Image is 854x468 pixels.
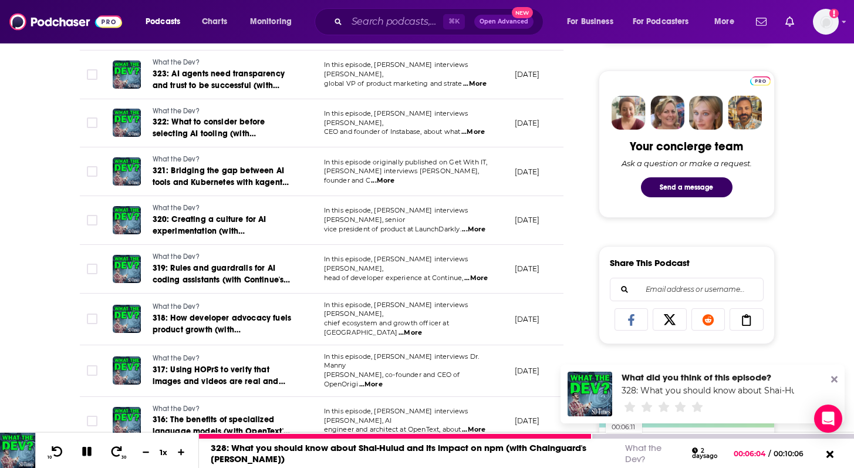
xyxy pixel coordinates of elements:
[610,257,690,268] h3: Share This Podcast
[567,14,613,30] span: For Business
[153,58,293,68] a: What the Dev?
[211,442,586,464] a: 328: What you should know about Shai-Hulud and its impact on npm (with Chainguard's [PERSON_NAME])
[515,366,540,376] p: [DATE]
[153,364,293,388] a: 317: Using HOPrS to verify that images and videos are real and unedited (with OpenOrigins' [PERSO...
[653,308,687,331] a: Share on X/Twitter
[87,215,97,225] span: Toggle select row
[87,166,97,177] span: Toggle select row
[153,262,293,286] a: 319: Rules and guardrails for AI coding assistants (with Continue's [PERSON_NAME])
[734,449,768,458] span: 00:06:04
[462,225,485,234] span: ...More
[326,8,555,35] div: Search podcasts, credits, & more...
[728,96,762,130] img: Jon Profile
[515,118,540,128] p: [DATE]
[153,302,293,312] a: What the Dev?
[9,11,122,33] img: Podchaser - Follow, Share and Rate Podcasts
[324,79,463,87] span: global VP of product marketing and strate
[87,416,97,426] span: Toggle select row
[153,214,293,237] a: 320: Creating a culture for AI experimentation (with LaunchDarkly's [PERSON_NAME])
[630,139,743,154] div: Your concierge team
[650,96,684,130] img: Barbara Profile
[625,12,706,31] button: open menu
[153,69,285,102] span: 323: AI agents need transparency and trust to be successful (with Creatio's [PERSON_NAME])
[568,372,612,416] img: 328: What you should know about Shai-Hulud and its impact on npm (with Chainguard's Dan Lorenc)
[559,12,628,31] button: open menu
[813,9,839,35] span: Logged in as biancagorospe
[153,117,265,150] span: 322: What to consider before selecting AI tooling (with Instabase's [PERSON_NAME])
[359,380,383,389] span: ...More
[464,274,488,283] span: ...More
[202,14,227,30] span: Charts
[692,447,727,460] div: 2 days ago
[153,68,293,92] a: 323: AI agents need transparency and trust to be successful (with Creatio's [PERSON_NAME])
[153,165,293,188] a: 321: Bridging the gap between AI tools and Kubernetes with kagent (with [DOMAIN_NAME]'s [PERSON_N...
[48,455,52,460] span: 10
[599,427,774,442] span: Get 90 days FREE & a $20 Amazon Gift Card!
[751,12,771,32] a: Show notifications dropdown
[121,455,126,460] span: 30
[153,154,293,165] a: What the Dev?
[771,449,815,458] span: 00:10:06
[610,278,764,301] div: Search followers
[153,414,293,437] a: 316: The benefits of specialized language models (with OpenText's [PERSON_NAME])
[480,19,528,25] span: Open Advanced
[324,225,461,233] span: vice president of product at LaunchDarkly.
[137,12,195,31] button: open menu
[750,76,771,86] img: Podchaser Pro
[461,127,485,137] span: ...More
[813,9,839,35] img: User Profile
[730,308,764,331] a: Copy Link
[622,372,794,383] div: What did you think of this episode?
[615,308,649,331] a: Share on Facebook
[199,434,854,439] div: 00:06:11
[153,263,291,297] span: 319: Rules and guardrails for AI coding assistants (with Continue's [PERSON_NAME])
[324,425,461,433] span: engineer and architect at OpenText, about
[474,15,534,29] button: Open AdvancedNew
[153,166,289,211] span: 321: Bridging the gap between AI tools and Kubernetes with kagent (with [DOMAIN_NAME]'s [PERSON_N...
[153,415,290,448] span: 316: The benefits of specialized language models (with OpenText's [PERSON_NAME])
[324,352,480,370] span: In this episode, [PERSON_NAME] interviews Dr. Manny
[87,365,97,376] span: Toggle select row
[87,69,97,80] span: Toggle select row
[87,117,97,128] span: Toggle select row
[399,328,422,338] span: ...More
[87,264,97,274] span: Toggle select row
[324,109,468,127] span: In this episode, [PERSON_NAME] interviews [PERSON_NAME],
[641,177,733,197] button: Send a message
[515,264,540,274] p: [DATE]
[324,319,449,336] span: chief ecosystem and growth officer at [GEOGRAPHIC_DATA]
[768,449,771,458] span: /
[324,371,460,388] span: [PERSON_NAME], co-founder and CEO of OpenOrigi
[324,167,480,184] span: [PERSON_NAME] interviews [PERSON_NAME], founder and C
[622,159,752,168] div: Ask a question or make a request.
[194,12,234,31] a: Charts
[324,60,468,78] span: In this episode, [PERSON_NAME] interviews [PERSON_NAME],
[781,12,799,32] a: Show notifications dropdown
[153,203,293,214] a: What the Dev?
[689,96,723,130] img: Jules Profile
[153,353,293,364] a: What the Dev?
[324,255,468,272] span: In this episode, [PERSON_NAME] interviews [PERSON_NAME],
[153,252,200,261] span: What the Dev?
[691,308,725,331] a: Share on Reddit
[153,312,293,336] a: 318: How developer advocacy fuels product growth (with DigitalOcean's [PERSON_NAME])
[324,274,464,282] span: head of developer experience at Continue,
[813,9,839,35] button: Show profile menu
[706,12,749,31] button: open menu
[324,407,468,425] span: In this episode, [PERSON_NAME] interviews [PERSON_NAME], AI
[463,79,487,89] span: ...More
[814,405,842,433] div: Open Intercom Messenger
[153,116,293,140] a: 322: What to consider before selecting AI tooling (with Instabase's [PERSON_NAME])
[153,214,279,248] span: 320: Creating a culture for AI experimentation (with LaunchDarkly's [PERSON_NAME])
[324,301,468,318] span: In this episode, [PERSON_NAME] interviews [PERSON_NAME],
[606,421,642,433] div: 00:06:11
[153,404,293,415] a: What the Dev?
[153,313,292,346] span: 318: How developer advocacy fuels product growth (with DigitalOcean's [PERSON_NAME])
[324,127,461,136] span: CEO and founder of Instabase, about what
[515,314,540,324] p: [DATE]
[515,215,540,225] p: [DATE]
[443,14,465,29] span: ⌘ K
[242,12,307,31] button: open menu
